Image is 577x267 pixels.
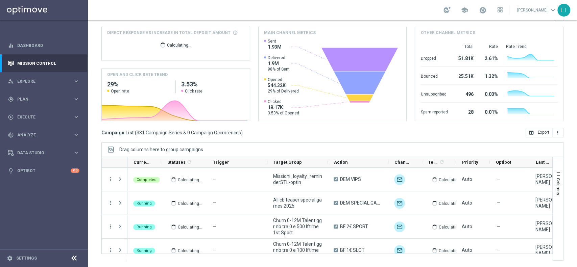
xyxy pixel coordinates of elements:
h4: Other channel metrics [420,30,475,36]
span: Analyze [17,133,73,137]
span: A [334,224,338,229]
span: 1.93M [268,44,282,50]
span: Plan [17,97,73,101]
h3: Campaign List [101,130,243,136]
i: equalizer [8,43,14,49]
button: track_changes Analyze keyboard_arrow_right [7,132,80,138]
div: play_circle_outline Execute keyboard_arrow_right [7,114,80,120]
span: Execute [17,115,73,119]
i: more_vert [555,130,560,135]
i: track_changes [8,132,14,138]
p: Calculating... [167,42,191,48]
span: 544.32K [268,82,299,88]
span: ( [135,130,137,136]
div: 1.32% [481,70,498,81]
div: Analyze [8,132,73,138]
span: Optibot [496,160,511,165]
div: Explore [8,78,73,84]
h2: 3.53% [181,80,244,88]
div: Dashboard [8,36,79,54]
i: more_vert [107,200,114,206]
p: Calculating... [178,247,202,253]
i: lightbulb [8,168,14,174]
span: Running [137,248,152,253]
colored-tag: Running [133,223,155,230]
i: keyboard_arrow_right [73,78,79,84]
div: Bounced [420,70,448,81]
span: Direct Response VS Increase In Total Deposit Amount [107,30,231,36]
button: gps_fixed Plan keyboard_arrow_right [7,97,80,102]
a: Dashboard [17,36,79,54]
i: keyboard_arrow_right [73,114,79,120]
span: Open rate [111,88,129,94]
span: Calculate column [438,158,444,166]
div: Data Studio [8,150,73,156]
i: more_vert [107,247,114,253]
img: Optimail [394,221,405,232]
img: Optimail [394,245,405,256]
div: Data Studio keyboard_arrow_right [7,150,80,156]
span: Running [137,201,152,206]
p: Calculating... [178,200,202,206]
span: Target Group [273,160,302,165]
span: — [497,223,501,230]
button: open_in_browser Export [526,128,552,137]
div: 0.01% [481,106,498,117]
button: person_search Explore keyboard_arrow_right [7,79,80,84]
img: Email [394,198,405,209]
button: more_vert [107,223,114,230]
span: Auto [462,247,472,253]
a: Settings [16,256,37,260]
span: — [213,200,216,206]
a: [PERSON_NAME]keyboard_arrow_down [516,5,557,15]
p: Calculating... [178,223,202,230]
div: Total [456,44,473,49]
div: Press SPACE to select this row. [102,191,127,215]
div: Plan [8,96,73,102]
span: 1.9M [268,60,290,66]
span: Auto [462,177,472,182]
div: Press SPACE to select this row. [102,239,127,262]
i: keyboard_arrow_right [73,96,79,102]
div: lightbulb Optibot +10 [7,168,80,173]
div: 28 [456,106,473,117]
span: Priority [462,160,478,165]
div: 25.51K [456,70,473,81]
p: Calculating... [439,223,463,230]
span: DEM VIPS [340,176,361,182]
span: Churn 0-12M Talent ggr nb tra 0 e 500 lftime 1st Sport [273,217,322,236]
span: Opened [268,77,299,82]
button: Mission Control [7,61,80,66]
div: Unsubscribed [420,88,448,99]
span: Statuses [167,160,186,165]
p: Calculating... [439,176,463,183]
div: Execute [8,114,73,120]
img: Optimail [394,174,405,185]
span: Completed [137,178,157,182]
div: +10 [71,168,79,173]
div: maurizio brosio [535,197,558,209]
colored-tag: Running [133,200,155,206]
div: Rate Trend [506,44,558,49]
div: 496 [456,88,473,99]
span: — [213,177,216,182]
colored-tag: Completed [133,176,160,183]
span: A [334,201,338,205]
div: Row Groups [119,147,203,152]
button: equalizer Dashboard [7,43,80,48]
span: — [497,176,501,182]
div: Press SPACE to select this row. [102,168,127,191]
i: settings [7,255,13,261]
div: Paolo Martiradonna [535,220,558,233]
span: A [334,177,338,181]
span: — [213,247,216,253]
div: Optibot [8,162,79,180]
a: Optibot [17,162,71,180]
a: Mission Control [17,54,79,72]
div: Rate [481,44,498,49]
